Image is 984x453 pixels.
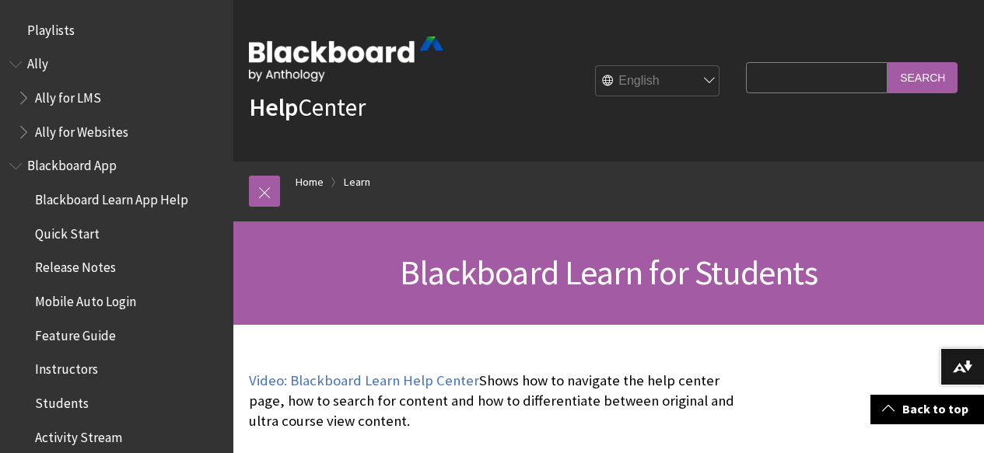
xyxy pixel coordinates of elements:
[9,17,224,44] nav: Book outline for Playlists
[596,66,720,97] select: Site Language Selector
[870,395,984,423] a: Back to top
[35,390,89,411] span: Students
[344,172,370,192] a: Learn
[35,322,116,343] span: Feature Guide
[296,172,324,192] a: Home
[27,17,75,38] span: Playlists
[27,153,117,174] span: Blackboard App
[249,371,738,432] p: Shows how to navigate the help center page, how to search for content and how to differentiate be...
[888,62,958,92] input: Search
[9,51,224,145] nav: Book outline for Anthology Ally Help
[35,186,188,207] span: Blackboard Learn App Help
[249,37,443,82] img: Blackboard by Anthology
[400,251,818,294] span: Blackboard Learn for Students
[35,288,136,309] span: Mobile Auto Login
[27,51,48,72] span: Ally
[35,424,122,445] span: Activity Stream
[35,357,98,378] span: Instructors
[35,221,100,242] span: Quick Start
[35,85,101,106] span: Ally for LMS
[35,119,128,140] span: Ally for Websites
[35,255,116,276] span: Release Notes
[249,92,366,123] a: HelpCenter
[249,371,479,390] a: Video: Blackboard Learn Help Center
[249,92,298,123] strong: Help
